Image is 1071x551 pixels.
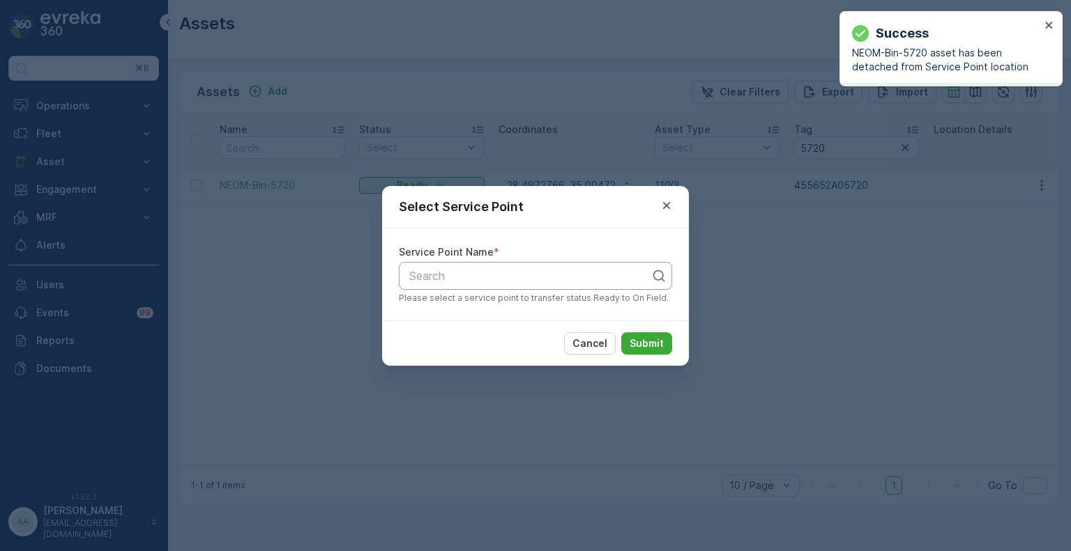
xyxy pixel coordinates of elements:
p: Cancel [572,336,607,350]
p: Search [409,267,651,284]
span: Please select a service point to transfer status Ready to On Field. [399,293,669,304]
button: Cancel [564,332,616,355]
button: Submit [621,332,672,355]
label: Service Point Name [399,246,494,258]
button: close [1045,20,1054,33]
p: NEOM-Bin-5720 asset has been detached from Service Point location [852,46,1040,74]
p: Select Service Point [399,197,524,217]
p: Success [876,24,929,43]
p: Submit [630,336,664,350]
